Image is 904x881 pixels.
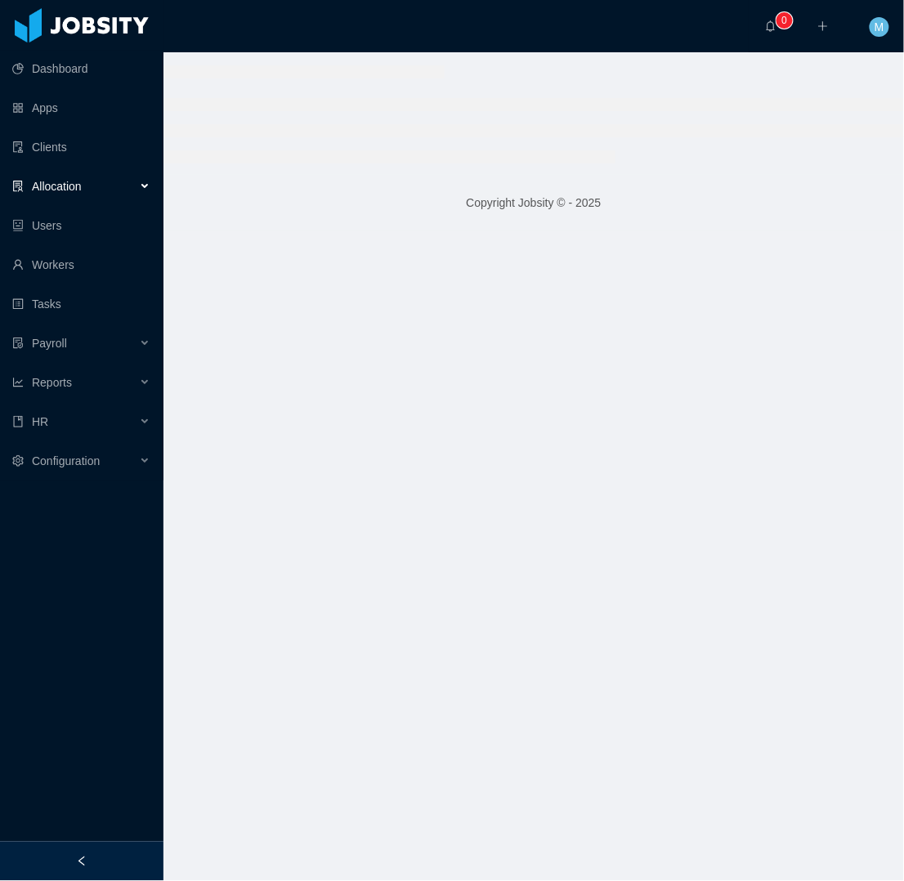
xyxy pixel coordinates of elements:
span: Payroll [32,337,67,350]
i: icon: setting [12,455,24,467]
i: icon: solution [12,181,24,192]
i: icon: book [12,416,24,427]
span: Allocation [32,180,82,193]
i: icon: file-protect [12,338,24,349]
sup: 0 [776,12,793,29]
a: icon: pie-chartDashboard [12,52,150,85]
span: M [875,17,884,37]
span: Reports [32,376,72,389]
i: icon: bell [765,20,776,32]
footer: Copyright Jobsity © - 2025 [163,175,904,231]
i: icon: plus [817,20,829,32]
a: icon: appstoreApps [12,92,150,124]
span: HR [32,415,48,428]
a: icon: robotUsers [12,209,150,242]
a: icon: userWorkers [12,248,150,281]
a: icon: auditClients [12,131,150,163]
i: icon: line-chart [12,377,24,388]
span: Configuration [32,454,100,467]
a: icon: profileTasks [12,288,150,320]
